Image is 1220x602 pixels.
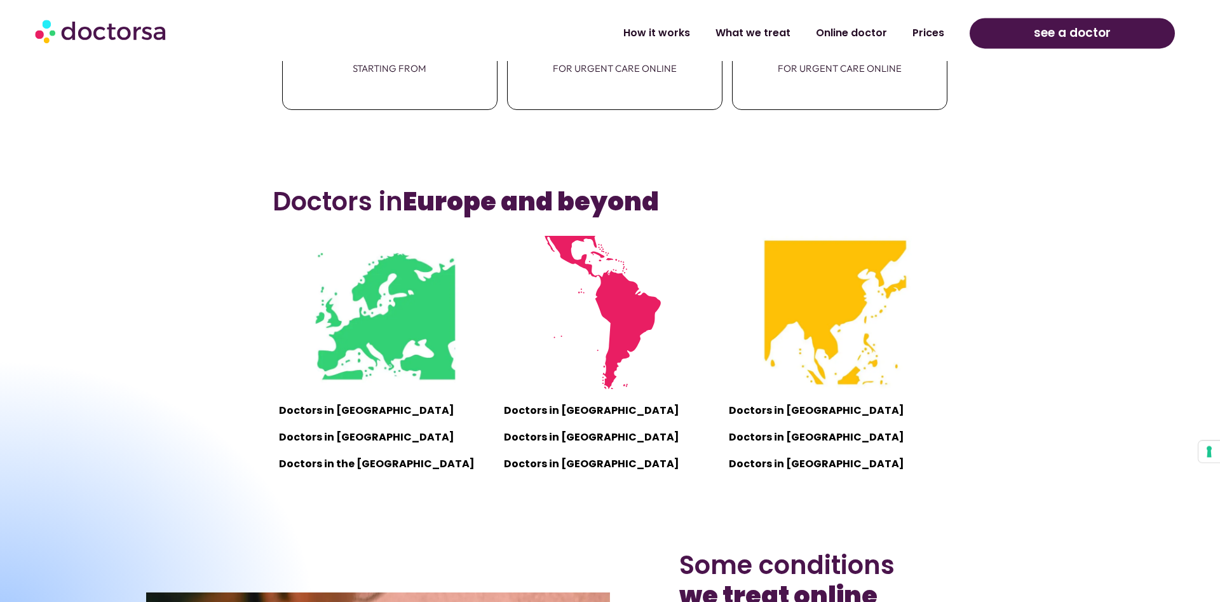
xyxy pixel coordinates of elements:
[970,18,1175,48] a: see a doctor
[279,455,491,473] p: Doctors in the [GEOGRAPHIC_DATA]
[803,18,900,48] a: Online doctor
[611,18,703,48] a: How it works
[279,402,491,420] p: Doctors in [GEOGRAPHIC_DATA]
[534,236,687,389] img: Mini map of the countries where Doctorsa is available - Latin America
[273,186,948,217] h3: Doctors in
[403,184,659,219] b: Europe and beyond
[504,402,716,420] p: Doctors in [GEOGRAPHIC_DATA]
[504,455,716,473] p: Doctors in [GEOGRAPHIC_DATA]
[504,428,716,446] p: Doctors in [GEOGRAPHIC_DATA]
[733,55,947,82] span: for urgent care online
[729,428,941,446] p: Doctors in [GEOGRAPHIC_DATA]
[759,236,912,389] img: Mini map of the countries where Doctorsa is available - Southeast Asia
[1034,23,1111,43] span: see a doctor
[703,18,803,48] a: What we treat
[729,455,941,473] p: Doctors in [GEOGRAPHIC_DATA]
[508,55,722,82] span: for urgent care online
[315,18,958,48] nav: Menu
[283,55,497,82] span: starting from
[308,236,461,389] img: Mini map of the countries where Doctorsa is available - Europe, UK and Turkey
[279,428,491,446] p: Doctors in [GEOGRAPHIC_DATA]
[900,18,957,48] a: Prices
[729,402,941,420] p: Doctors in [GEOGRAPHIC_DATA]
[1198,441,1220,462] button: Your consent preferences for tracking technologies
